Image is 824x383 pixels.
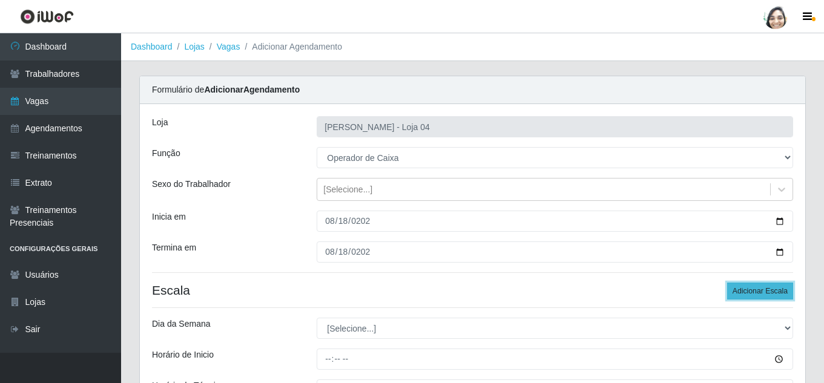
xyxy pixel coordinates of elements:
[317,241,793,263] input: 00/00/0000
[204,85,300,94] strong: Adicionar Agendamento
[152,283,793,298] h4: Escala
[152,318,211,330] label: Dia da Semana
[20,9,74,24] img: CoreUI Logo
[727,283,793,300] button: Adicionar Escala
[240,41,342,53] li: Adicionar Agendamento
[152,211,186,223] label: Inicia em
[131,42,173,51] a: Dashboard
[184,42,204,51] a: Lojas
[317,211,793,232] input: 00/00/0000
[152,116,168,129] label: Loja
[140,76,805,104] div: Formulário de
[121,33,824,61] nav: breadcrumb
[152,349,214,361] label: Horário de Inicio
[217,42,240,51] a: Vagas
[317,349,793,370] input: 00:00
[152,147,180,160] label: Função
[323,183,372,196] div: [Selecione...]
[152,178,231,191] label: Sexo do Trabalhador
[152,241,196,254] label: Termina em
